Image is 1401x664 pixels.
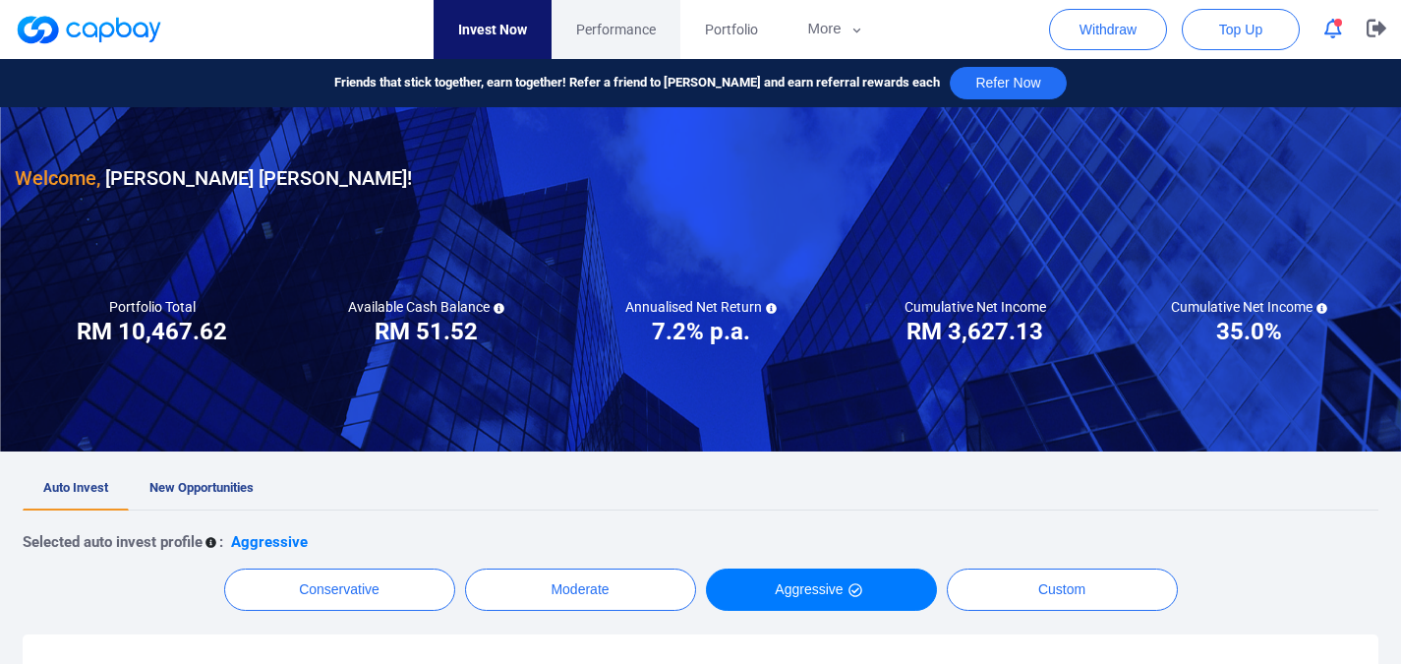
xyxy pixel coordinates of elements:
[77,316,227,347] h3: RM 10,467.62
[15,166,100,190] span: Welcome,
[625,298,777,316] h5: Annualised Net Return
[1216,316,1282,347] h3: 35.0%
[109,298,196,316] h5: Portfolio Total
[465,569,696,611] button: Moderate
[706,569,937,611] button: Aggressive
[905,298,1046,316] h5: Cumulative Net Income
[1219,20,1262,39] span: Top Up
[1182,9,1300,50] button: Top Up
[576,19,656,40] span: Performance
[652,316,750,347] h3: 7.2% p.a.
[950,67,1066,99] button: Refer Now
[23,530,203,554] p: Selected auto invest profile
[334,73,940,93] span: Friends that stick together, earn together! Refer a friend to [PERSON_NAME] and earn referral rew...
[149,480,254,495] span: New Opportunities
[224,569,455,611] button: Conservative
[1171,298,1327,316] h5: Cumulative Net Income
[219,530,223,554] p: :
[947,569,1178,611] button: Custom
[375,316,478,347] h3: RM 51.52
[231,530,308,554] p: Aggressive
[15,162,412,194] h3: [PERSON_NAME] [PERSON_NAME] !
[43,480,108,495] span: Auto Invest
[906,316,1043,347] h3: RM 3,627.13
[348,298,504,316] h5: Available Cash Balance
[705,19,758,40] span: Portfolio
[1049,9,1167,50] button: Withdraw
